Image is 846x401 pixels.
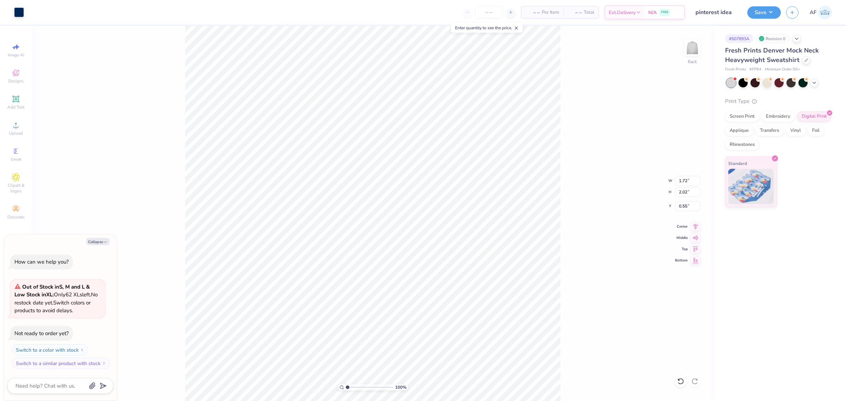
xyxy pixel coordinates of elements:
[475,6,503,19] input: – –
[675,247,688,252] span: Top
[725,125,753,136] div: Applique
[451,23,523,33] div: Enter quantity to see the price.
[761,111,795,122] div: Embroidery
[810,6,832,19] a: AF
[810,8,816,17] span: AF
[568,9,582,16] span: – –
[675,258,688,263] span: Bottom
[757,34,789,43] div: Revision 0
[749,67,761,73] span: # FP94
[12,344,88,356] button: Switch to a color with stock
[797,111,831,122] div: Digital Print
[728,160,747,167] span: Standard
[808,125,824,136] div: Foil
[14,283,98,314] span: Only 62 XLs left. Switch colors or products to avoid delays.
[765,67,800,73] span: Minimum Order: 50 +
[675,235,688,240] span: Middle
[11,156,22,162] span: Greek
[725,67,746,73] span: Fresh Prints
[786,125,805,136] div: Vinyl
[690,5,742,19] input: Untitled Design
[747,6,781,19] button: Save
[86,238,110,245] button: Collapse
[4,183,28,194] span: Clipart & logos
[725,34,753,43] div: # 507893A
[755,125,784,136] div: Transfers
[526,9,540,16] span: – –
[8,52,24,58] span: Image AI
[14,330,69,337] div: Not ready to order yet?
[7,104,24,110] span: Add Text
[8,78,24,84] span: Designs
[584,9,594,16] span: Total
[725,97,832,105] div: Print Type
[80,348,84,352] img: Switch to a color with stock
[102,361,106,365] img: Switch to a similar product with stock
[542,9,559,16] span: Per Item
[14,258,69,265] div: How can we help you?
[7,214,24,220] span: Decorate
[648,9,657,16] span: N/A
[685,41,699,55] img: Back
[609,9,636,16] span: Est. Delivery
[818,6,832,19] img: Ana Francesca Bustamante
[9,130,23,136] span: Upload
[688,58,697,65] div: Back
[395,384,406,390] span: 100 %
[12,358,110,369] button: Switch to a similar product with stock
[725,140,759,150] div: Rhinestones
[22,283,86,290] strong: Out of Stock in S, M and L
[728,169,774,204] img: Standard
[675,224,688,229] span: Center
[661,10,668,15] span: FREE
[725,46,819,64] span: Fresh Prints Denver Mock Neck Heavyweight Sweatshirt
[14,291,98,306] span: No restock date yet.
[725,111,759,122] div: Screen Print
